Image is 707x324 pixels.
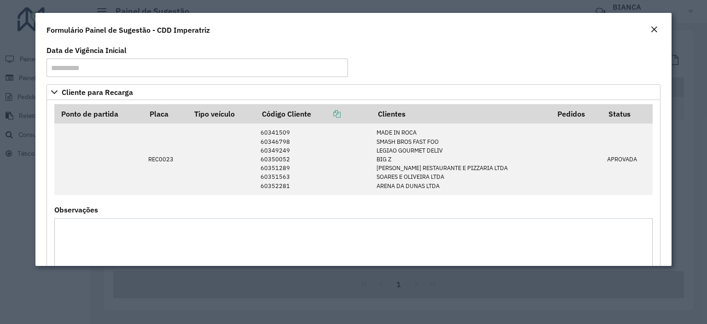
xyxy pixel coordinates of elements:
[311,109,341,118] a: Copiar
[54,204,98,215] label: Observações
[62,88,133,96] span: Cliente para Recarga
[602,124,652,195] td: APROVADA
[144,124,188,195] td: REC0023
[46,45,127,56] label: Data de Vigência Inicial
[372,124,551,195] td: MADE IN ROCA SMASH BROS FAST FOO LEGIAO GOURMET DELIV BIG Z [PERSON_NAME] RESTAURANTE E PIZZARIA ...
[188,104,255,124] th: Tipo veículo
[648,24,661,36] button: Close
[551,104,602,124] th: Pedidos
[602,104,652,124] th: Status
[650,26,658,33] em: Fechar
[54,104,143,124] th: Ponto de partida
[46,24,210,35] h4: Formulário Painel de Sugestão - CDD Imperatriz
[46,84,661,100] a: Cliente para Recarga
[255,124,371,195] td: 60341509 60346798 60349249 60350052 60351289 60351563 60352281
[255,104,371,124] th: Código Cliente
[144,104,188,124] th: Placa
[372,104,551,124] th: Clientes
